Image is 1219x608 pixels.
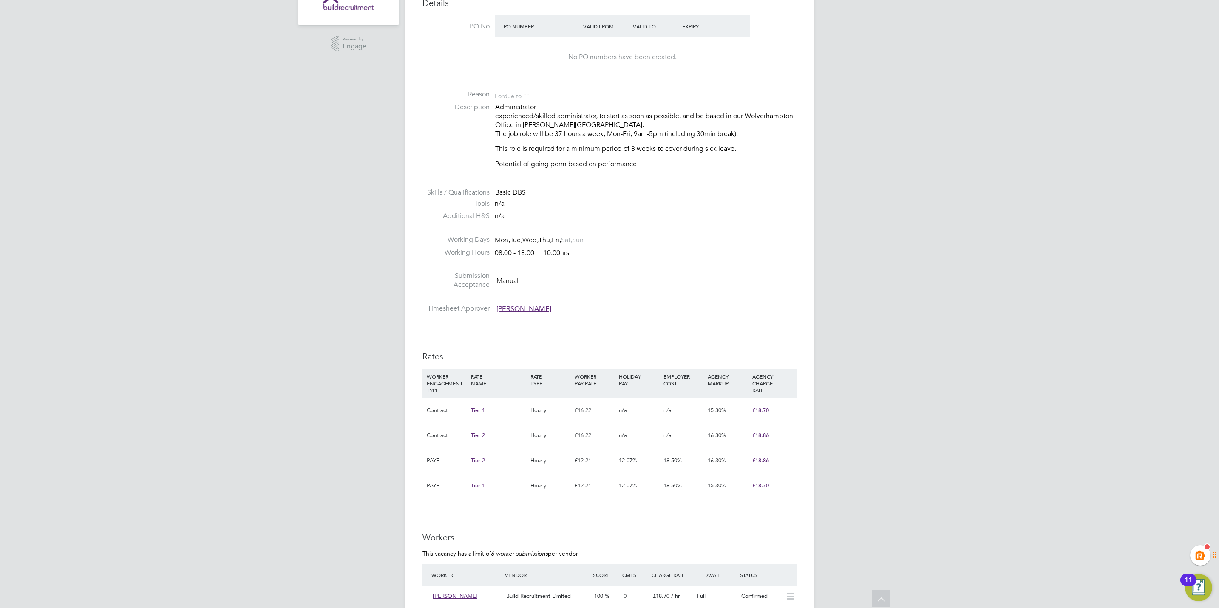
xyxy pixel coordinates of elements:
[528,473,573,498] div: Hourly
[506,592,571,600] span: Build Recruitment Limited
[750,369,794,398] div: AGENCY CHARGE RATE
[552,236,561,244] span: Fri,
[653,592,669,600] span: £18.70
[495,199,505,208] span: n/a
[663,482,682,489] span: 18.50%
[495,188,797,197] div: Basic DBS
[738,589,782,603] div: Confirmed
[619,432,627,439] span: n/a
[331,36,367,52] a: Powered byEngage
[581,19,631,34] div: Valid From
[491,550,548,557] em: 6 worker submissions
[471,457,485,464] span: Tier 2
[425,423,469,448] div: Contract
[471,432,485,439] span: Tier 2
[495,160,797,169] p: Potential of going perm based on performance
[528,369,573,391] div: RATE TYPE
[619,457,637,464] span: 12.07%
[469,369,528,391] div: RATE NAME
[422,90,490,99] label: Reason
[752,457,769,464] span: £18.86
[649,567,694,583] div: Charge Rate
[663,432,672,439] span: n/a
[631,19,680,34] div: Valid To
[573,473,617,498] div: £12.21
[706,369,750,391] div: AGENCY MARKUP
[471,407,485,414] span: Tier 1
[539,249,569,257] span: 10.00hrs
[591,567,620,583] div: Score
[671,592,680,600] span: / hr
[573,369,617,391] div: WORKER PAY RATE
[502,19,581,34] div: PO Number
[495,90,529,100] div: For due to ""
[495,212,505,220] span: n/a
[495,249,569,257] div: 08:00 - 18:00
[680,19,730,34] div: Expiry
[752,432,769,439] span: £18.86
[624,592,627,600] span: 0
[708,407,726,414] span: 15.30%
[663,407,672,414] span: n/a
[708,482,726,489] span: 15.30%
[422,199,490,208] label: Tools
[528,448,573,473] div: Hourly
[422,271,490,289] label: Submission Acceptance
[425,448,469,473] div: PAYE
[422,248,490,257] label: Working Hours
[528,423,573,448] div: Hourly
[752,482,769,489] span: £18.70
[572,236,584,244] span: Sun
[343,43,366,50] span: Engage
[661,369,706,391] div: EMPLOYER COST
[573,448,617,473] div: £12.21
[522,236,539,244] span: Wed,
[694,567,738,583] div: Avail
[539,236,552,244] span: Thu,
[1185,574,1212,601] button: Open Resource Center, 11 new notifications
[422,22,490,31] label: PO No
[708,457,726,464] span: 16.30%
[573,423,617,448] div: £16.22
[429,567,503,583] div: Worker
[425,369,469,398] div: WORKER ENGAGEMENT TYPE
[422,235,490,244] label: Working Days
[663,457,682,464] span: 18.50%
[1185,580,1192,591] div: 11
[422,351,797,362] h3: Rates
[503,567,591,583] div: Vendor
[619,407,627,414] span: n/a
[495,236,510,244] span: Mon,
[496,277,519,285] span: Manual
[752,407,769,414] span: £18.70
[708,432,726,439] span: 16.30%
[495,144,797,153] p: This role is required for a minimum period of 8 weeks to cover during sick leave.
[433,592,478,600] span: [PERSON_NAME]
[425,398,469,423] div: Contract
[471,482,485,489] span: Tier 1
[561,236,572,244] span: Sat,
[738,567,797,583] div: Status
[422,103,490,112] label: Description
[422,188,490,197] label: Skills / Qualifications
[422,304,490,313] label: Timesheet Approver
[617,369,661,391] div: HOLIDAY PAY
[620,567,649,583] div: Cmts
[528,398,573,423] div: Hourly
[573,398,617,423] div: £16.22
[422,550,797,557] p: This vacancy has a limit of per vendor.
[495,103,797,138] p: Administrator experienced/skilled administrator, to start as soon as possible, and be based in ou...
[697,592,706,600] span: Full
[422,532,797,543] h3: Workers
[594,592,603,600] span: 100
[425,473,469,498] div: PAYE
[619,482,637,489] span: 12.07%
[510,236,522,244] span: Tue,
[343,36,366,43] span: Powered by
[503,53,741,62] div: No PO numbers have been created.
[422,212,490,221] label: Additional H&S
[496,305,551,313] span: [PERSON_NAME]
